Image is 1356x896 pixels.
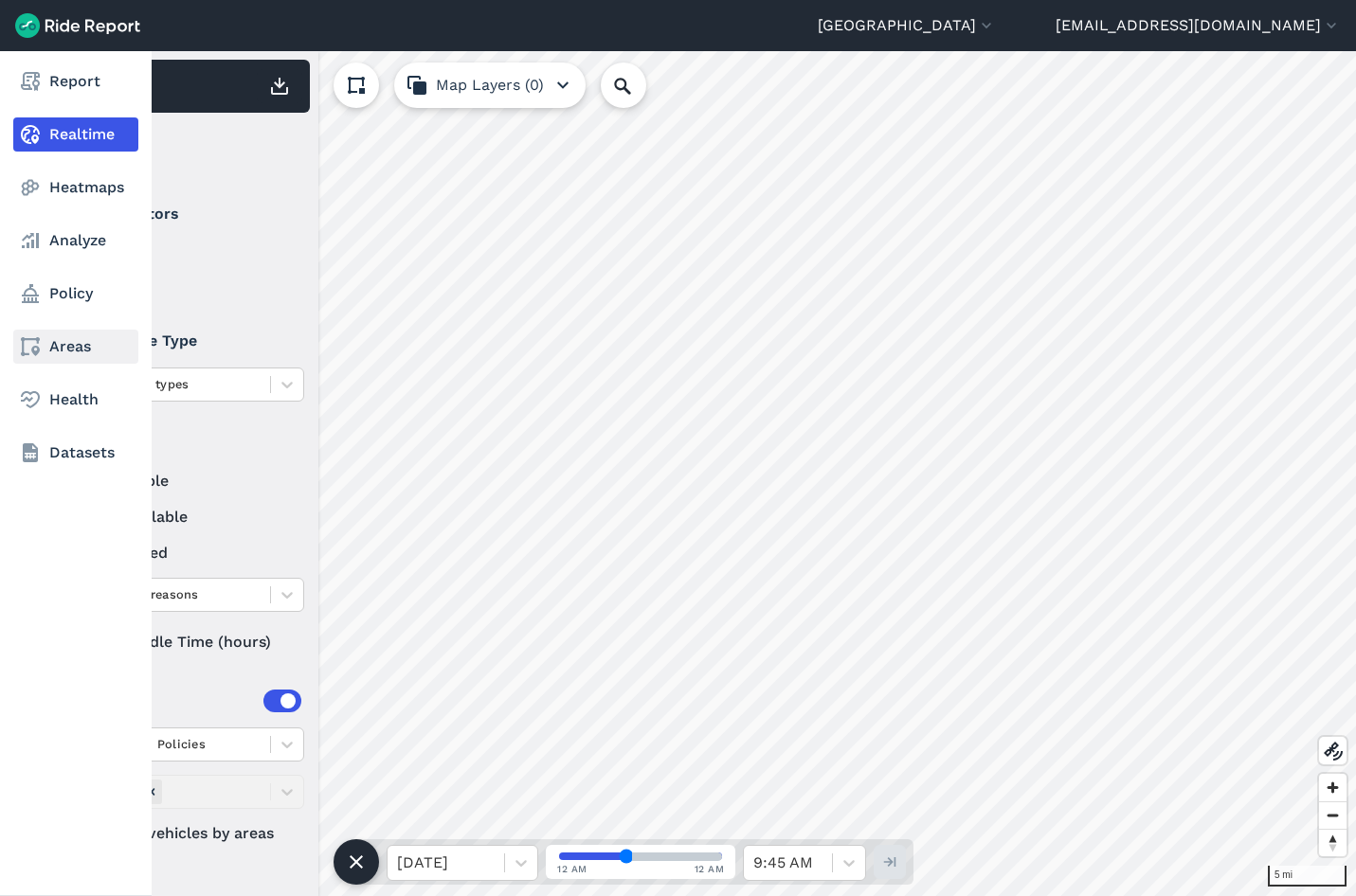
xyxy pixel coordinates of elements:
a: Datasets [13,436,138,470]
button: Zoom in [1319,774,1347,801]
div: Idle Time (hours) [77,625,304,659]
button: [EMAIL_ADDRESS][DOMAIN_NAME] [1056,14,1341,37]
input: Search Location or Vehicles [601,63,677,108]
button: Map Layers (0) [394,63,586,108]
span: 12 AM [695,862,725,876]
summary: Vehicle Type [77,314,301,367]
summary: Areas [77,674,301,727]
a: Report [13,64,138,99]
summary: Operators [77,188,301,241]
a: Analyze [13,224,138,258]
a: Realtime [13,117,138,152]
a: Areas [13,330,138,364]
summary: Status [77,417,301,470]
a: Heatmaps [13,170,138,205]
div: 5 mi [1268,866,1347,887]
label: unavailable [77,506,304,529]
label: Veo [77,277,304,299]
canvas: Map [61,51,1356,896]
a: Policy [13,277,138,311]
label: Bird [77,241,304,263]
img: Ride Report [15,13,140,38]
button: Zoom out [1319,801,1347,829]
div: Areas [102,690,301,712]
button: Reset bearing to north [1319,829,1347,856]
span: 12 AM [557,862,588,876]
button: [GEOGRAPHIC_DATA] [818,14,996,37]
label: reserved [77,542,304,564]
a: Health [13,383,138,417]
div: Filter [69,121,310,180]
label: Filter vehicles by areas [77,822,304,845]
label: available [77,470,304,493]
